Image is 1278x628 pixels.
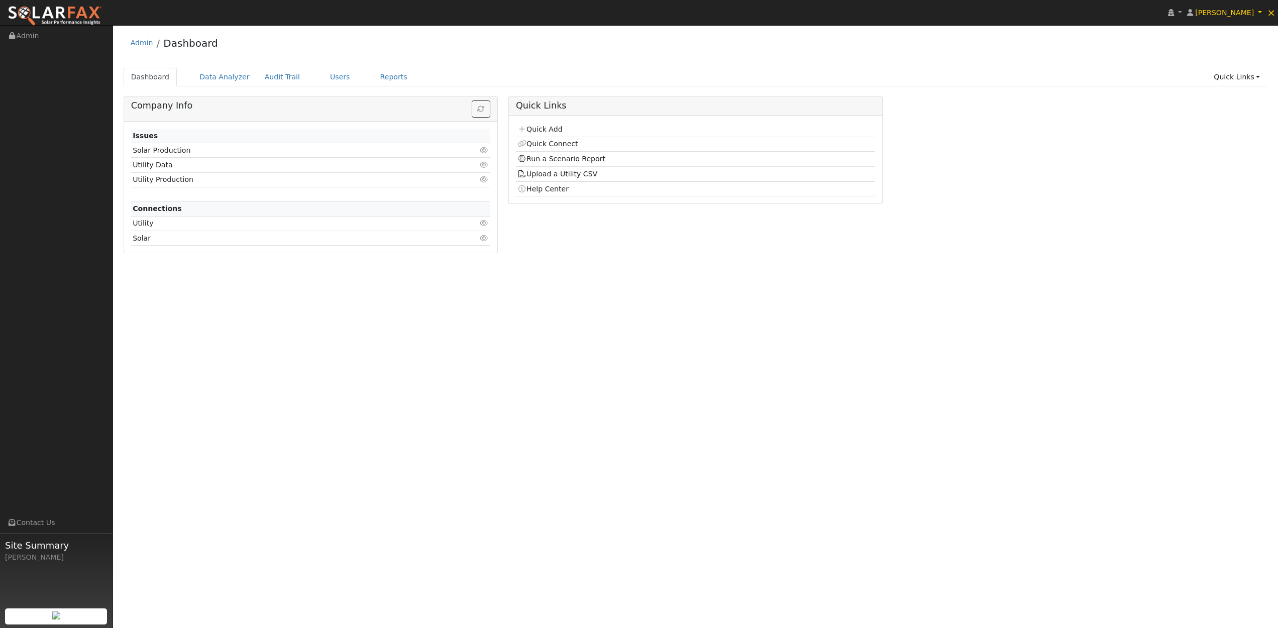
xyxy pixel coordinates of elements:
i: Click to view [480,161,489,168]
i: Click to view [480,176,489,183]
div: [PERSON_NAME] [5,552,108,563]
i: Click to view [480,235,489,242]
strong: Issues [133,132,158,140]
a: Quick Links [1206,68,1267,86]
a: Data Analyzer [192,68,257,86]
a: Audit Trail [257,68,307,86]
strong: Connections [133,204,182,213]
img: retrieve [52,611,60,619]
i: Click to view [480,147,489,154]
i: Click to view [480,220,489,227]
h5: Quick Links [516,100,875,111]
h5: Company Info [131,100,490,111]
a: Users [323,68,358,86]
a: Upload a Utility CSV [517,170,597,178]
a: Help Center [517,185,569,193]
td: Solar Production [131,143,433,158]
td: Solar [131,231,433,246]
a: Quick Add [517,125,562,133]
a: Admin [131,39,153,47]
a: Reports [373,68,415,86]
img: SolarFax [8,6,102,27]
td: Utility Production [131,172,433,187]
a: Quick Connect [517,140,578,148]
a: Dashboard [163,37,218,49]
td: Utility Data [131,158,433,172]
span: [PERSON_NAME] [1195,9,1254,17]
span: × [1267,7,1275,19]
a: Dashboard [124,68,177,86]
span: Site Summary [5,539,108,552]
td: Utility [131,216,433,231]
a: Run a Scenario Report [517,155,605,163]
